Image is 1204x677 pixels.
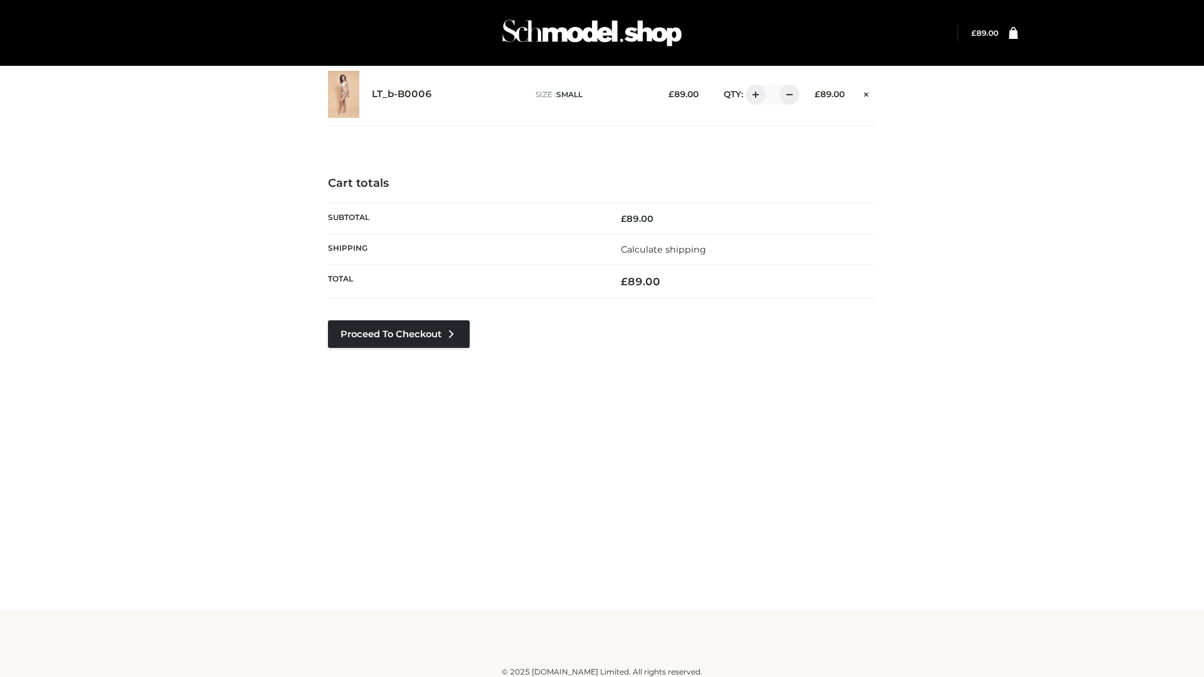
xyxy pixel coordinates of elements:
bdi: 89.00 [971,28,998,38]
span: £ [815,89,820,99]
th: Total [328,265,602,298]
a: £89.00 [971,28,998,38]
bdi: 89.00 [621,275,660,288]
bdi: 89.00 [621,213,653,224]
a: Proceed to Checkout [328,320,470,348]
th: Subtotal [328,203,602,234]
p: size : [536,89,649,100]
span: £ [668,89,674,99]
img: Schmodel Admin 964 [498,8,686,58]
bdi: 89.00 [668,89,699,99]
bdi: 89.00 [815,89,845,99]
span: £ [971,28,976,38]
span: £ [621,213,626,224]
span: £ [621,275,628,288]
a: LT_b-B0006 [372,88,432,100]
a: Remove this item [857,85,876,101]
div: QTY: [711,85,795,105]
th: Shipping [328,234,602,265]
span: SMALL [556,90,583,99]
h4: Cart totals [328,177,876,191]
a: Calculate shipping [621,244,706,255]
